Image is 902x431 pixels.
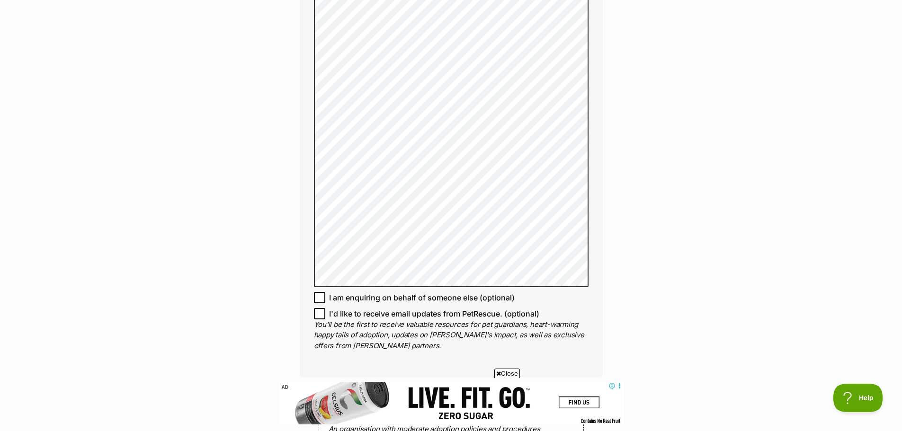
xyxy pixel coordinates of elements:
span: I am enquiring on behalf of someone else (optional) [329,292,515,303]
span: I'd like to receive email updates from PetRescue. (optional) [329,308,539,319]
span: Close [494,369,520,378]
p: You'll be the first to receive valuable resources for pet guardians, heart-warming happy tails of... [314,319,589,352]
iframe: Help Scout Beacon - Open [833,384,883,412]
span: AD [279,382,291,393]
